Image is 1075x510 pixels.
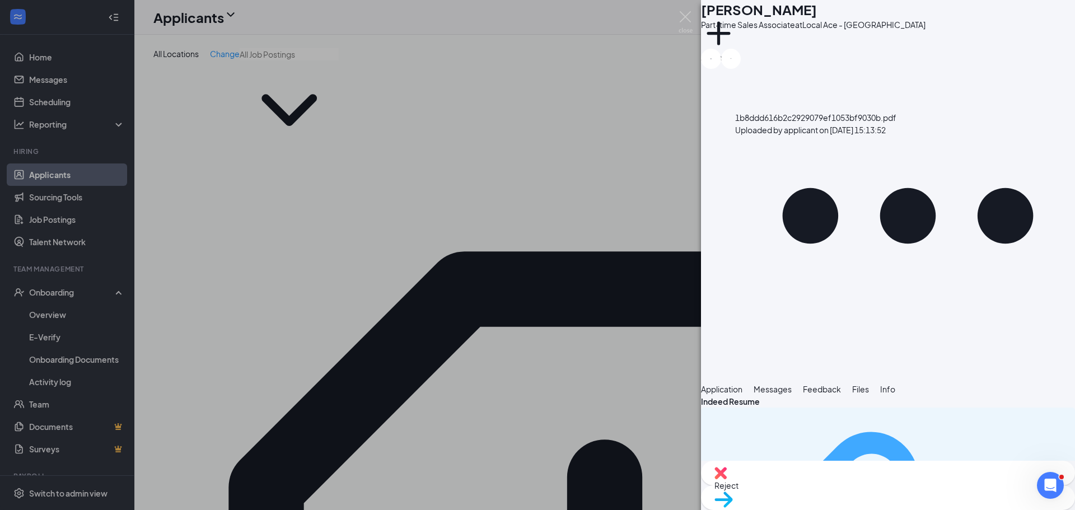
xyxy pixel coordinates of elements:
iframe: Intercom live chat [1037,472,1064,499]
span: Application [701,384,742,394]
span: Reject [714,479,1062,492]
div: 1b8ddd616b2c2929079ef1053bf9030b.pdf Uploaded by applicant on [DATE] 15:13:52 [735,111,896,136]
span: Feedback [803,384,841,394]
button: ArrowRight [721,49,741,69]
span: Messages [754,384,792,394]
button: ArrowLeftNew [701,49,721,69]
svg: ArrowRight [730,58,732,60]
svg: ArrowLeftNew [710,58,712,60]
span: Info [880,384,895,394]
svg: Plus [701,16,736,51]
div: Part-time Sales Associate at Local Ace - [GEOGRAPHIC_DATA] [701,19,926,30]
span: Files [852,384,869,394]
div: Indeed Resume [701,395,1075,408]
button: PlusAdd a tag [701,16,736,63]
svg: Ellipses [741,49,1075,383]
